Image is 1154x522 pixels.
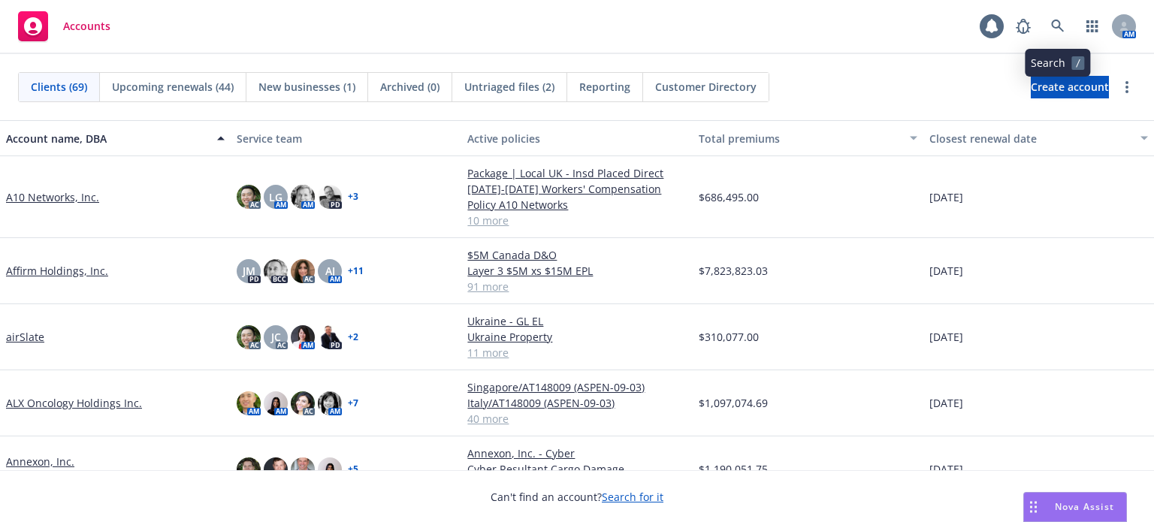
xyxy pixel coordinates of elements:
a: + 2 [348,333,358,342]
span: [DATE] [929,461,963,477]
img: photo [318,457,342,481]
span: $1,097,074.69 [699,395,768,411]
span: Annexon Biosciences [6,469,112,485]
span: Archived (0) [380,79,440,95]
span: Untriaged files (2) [464,79,554,95]
span: $1,190,051.75 [699,461,768,477]
a: 91 more [467,279,686,294]
span: Can't find an account? [491,489,663,505]
span: $310,077.00 [699,329,759,345]
span: Customer Directory [655,79,757,95]
a: Switch app [1077,11,1107,41]
a: Search for it [602,490,663,504]
span: $686,495.00 [699,189,759,205]
span: [DATE] [929,395,963,411]
a: + 5 [348,465,358,474]
a: Report a Bug [1008,11,1038,41]
div: Total premiums [699,131,901,146]
span: JC [271,329,281,345]
img: photo [291,325,315,349]
span: Create account [1031,73,1109,101]
a: Layer 3 $5M xs $15M EPL [467,263,686,279]
span: Accounts [63,20,110,32]
button: Service team [231,120,461,156]
img: photo [237,457,261,481]
a: Search [1043,11,1073,41]
a: Package | Local UK - Insd Placed Direct [467,165,686,181]
div: Active policies [467,131,686,146]
img: photo [291,391,315,415]
a: ALX Oncology Holdings Inc. [6,395,142,411]
a: + 11 [348,267,364,276]
img: photo [237,185,261,209]
span: Nova Assist [1055,500,1114,513]
img: photo [291,185,315,209]
a: 10 more [467,213,686,228]
a: Italy/AT148009 (ASPEN-09-03) [467,395,686,411]
div: Drag to move [1024,493,1043,521]
span: [DATE] [929,263,963,279]
span: LG [269,189,282,205]
a: Cyber Resultant Cargo Damage [467,461,686,477]
div: Service team [237,131,455,146]
img: photo [237,391,261,415]
div: Account name, DBA [6,131,208,146]
img: photo [318,391,342,415]
img: photo [318,185,342,209]
span: Clients (69) [31,79,87,95]
a: $5M Canada D&O [467,247,686,263]
span: Reporting [579,79,630,95]
a: Annexon, Inc. - Cyber [467,445,686,461]
a: Accounts [12,5,116,47]
a: + 3 [348,192,358,201]
img: photo [264,259,288,283]
img: photo [264,391,288,415]
a: Create account [1031,76,1109,98]
a: Singapore/AT148009 (ASPEN-09-03) [467,379,686,395]
span: [DATE] [929,329,963,345]
img: photo [291,259,315,283]
img: photo [318,325,342,349]
div: Closest renewal date [929,131,1131,146]
a: 40 more [467,411,686,427]
span: JM [243,263,255,279]
span: [DATE] [929,189,963,205]
button: Nova Assist [1023,492,1127,522]
button: Active policies [461,120,692,156]
a: Affirm Holdings, Inc. [6,263,108,279]
button: Total premiums [693,120,923,156]
span: New businesses (1) [258,79,355,95]
a: [DATE]-[DATE] Workers' Compensation Policy A10 Networks [467,181,686,213]
a: Ukraine - GL EL [467,313,686,329]
a: 11 more [467,345,686,361]
a: airSlate [6,329,44,345]
span: AJ [325,263,335,279]
a: + 7 [348,399,358,408]
img: photo [237,325,261,349]
span: Upcoming renewals (44) [112,79,234,95]
a: Ukraine Property [467,329,686,345]
a: A10 Networks, Inc. [6,189,99,205]
a: Annexon, Inc. [6,454,74,469]
button: Closest renewal date [923,120,1154,156]
img: photo [291,457,315,481]
a: more [1118,78,1136,96]
span: $7,823,823.03 [699,263,768,279]
img: photo [264,457,288,481]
